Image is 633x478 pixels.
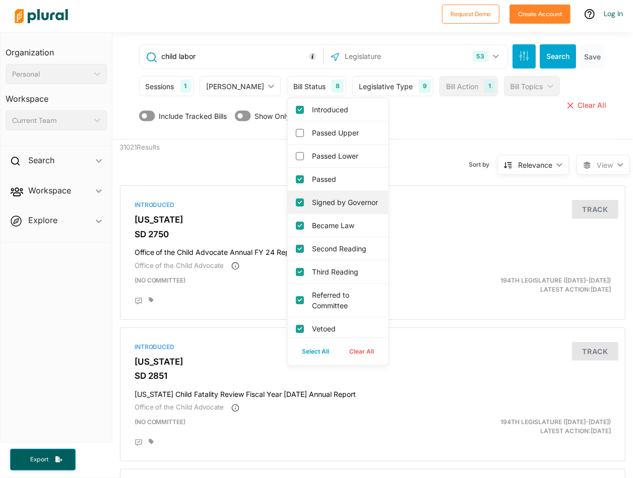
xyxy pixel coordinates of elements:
button: Create Account [510,5,571,24]
button: 53 [469,47,505,66]
span: Show Only Momentum Bills [255,111,344,121]
label: Became Law [312,220,378,231]
span: Office of the Child Advocate [135,403,224,411]
span: View [597,160,613,170]
div: Introduced [135,343,611,352]
div: Latest Action: [DATE] [455,276,618,294]
input: Enter keywords, bill # or legislator name [161,47,321,66]
div: Add Position Statement [135,297,143,305]
h3: [US_STATE] [135,215,611,225]
div: 53 [473,51,488,62]
button: Export [10,449,76,470]
div: 8 [332,80,344,93]
button: Search [540,44,576,69]
span: 194th Legislature ([DATE]-[DATE]) [500,277,611,284]
button: Clear All [565,101,608,109]
div: (no committee) [127,418,455,436]
h4: Office of the Child Advocate Annual FY 24 Report [135,243,611,257]
div: Legislative Type [359,81,413,92]
h3: [US_STATE] [135,357,611,367]
div: Tooltip anchor [308,52,317,61]
div: (no committee) [127,276,455,294]
span: Sort by [469,160,497,169]
button: Clear All [339,344,384,359]
div: Add Position Statement [135,439,143,447]
label: Passed Lower [312,151,378,161]
button: Select All [292,344,339,359]
div: Bill Status [293,81,326,92]
label: Third Reading [312,266,378,277]
div: 1 [180,80,191,93]
div: [PERSON_NAME] [206,81,264,92]
label: Vetoed [312,323,378,334]
label: Passed Upper [312,127,378,138]
div: 9 [419,80,431,93]
a: Log In [604,9,623,18]
div: Add tags [149,439,154,445]
span: Export [23,455,55,464]
h3: SD 2750 [135,229,611,239]
span: Search Filters [519,51,529,59]
h3: Workspace [6,84,107,106]
input: Legislature [344,47,452,66]
div: Bill Action [446,81,478,92]
h3: Organization [6,38,107,60]
button: Request Demo [442,5,499,24]
a: Create Account [510,8,571,19]
label: Referred to Committee [312,290,378,311]
div: Personal [12,69,90,80]
label: Second Reading [312,243,378,254]
span: 194th Legislature ([DATE]-[DATE]) [500,418,611,426]
div: 31021 Results [112,140,242,178]
a: Request Demo [442,8,499,19]
div: Introduced [135,200,611,210]
div: 1 [484,80,495,93]
div: Sessions [146,81,174,92]
label: Passed [312,174,378,184]
span: Office of the Child Advocate [135,261,224,269]
span: Clear All [578,101,606,109]
div: Latest Action: [DATE] [455,418,618,436]
div: Bill Topics [511,81,543,92]
div: Relevance [518,160,552,170]
button: Track [572,200,618,219]
h4: [US_STATE] Child Fatality Review Fiscal Year [DATE] Annual Report [135,385,611,399]
button: Track [572,342,618,361]
h3: SD 2851 [135,371,611,381]
h2: Search [28,155,54,166]
span: Include Tracked Bills [159,111,227,121]
label: Signed by Governor [312,197,378,208]
div: Current Team [12,115,90,126]
div: Add tags [149,297,154,303]
button: Save [580,44,605,69]
label: Introduced [312,104,378,115]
